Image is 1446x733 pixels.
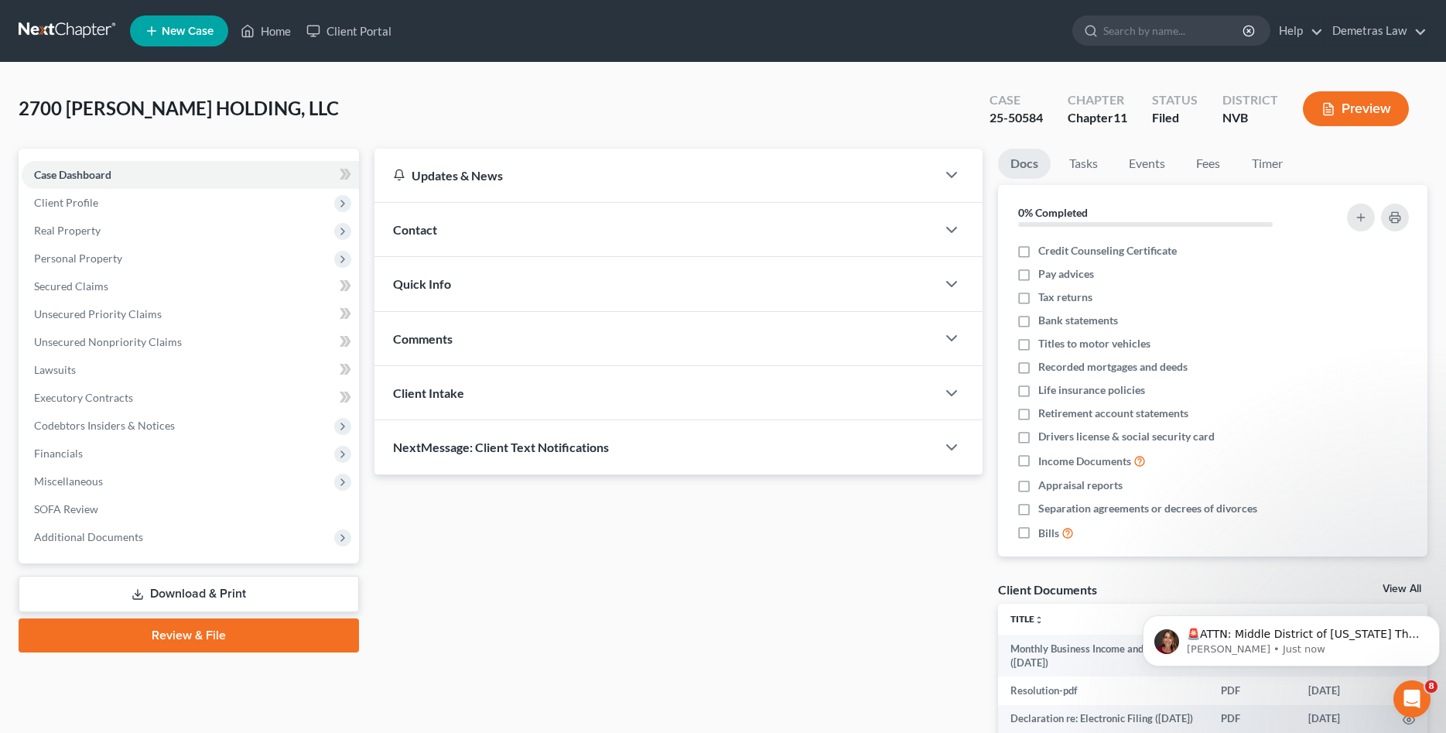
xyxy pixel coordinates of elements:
span: Quick Info [393,276,451,291]
span: Appraisal reports [1038,478,1123,493]
span: Titles to motor vehicles [1038,336,1150,351]
td: Resolution-pdf [998,676,1208,704]
span: 11 [1113,110,1127,125]
a: Fees [1184,149,1233,179]
span: Income Documents [1038,454,1131,469]
a: Demetras Law [1325,17,1427,45]
a: Help [1271,17,1323,45]
span: Bank statements [1038,313,1118,328]
div: Chapter [1068,91,1127,109]
span: 8 [1425,680,1437,693]
a: Timer [1239,149,1295,179]
span: Credit Counseling Certificate [1038,243,1177,259]
span: Miscellaneous [34,474,103,488]
div: Status [1152,91,1198,109]
strong: 0% Completed [1018,206,1088,219]
a: Lawsuits [22,356,359,384]
a: Tasks [1057,149,1110,179]
a: Case Dashboard [22,161,359,189]
span: Pay advices [1038,266,1094,282]
div: Updates & News [393,167,917,183]
a: Secured Claims [22,272,359,300]
span: Recorded mortgages and deeds [1038,359,1188,375]
a: Unsecured Nonpriority Claims [22,328,359,356]
span: Secured Claims [34,279,108,293]
span: Life insurance policies [1038,382,1145,398]
span: Executory Contracts [34,391,133,404]
div: Client Documents [998,581,1097,598]
a: Client Portal [299,17,399,45]
div: Filed [1152,109,1198,127]
span: Contact [393,222,437,237]
a: Events [1116,149,1178,179]
span: New Case [162,26,214,37]
a: Docs [998,149,1051,179]
div: 25-50584 [990,109,1043,127]
a: Download & Print [19,576,359,612]
span: 2700 [PERSON_NAME] HOLDING, LLC [19,97,339,119]
td: Declaration re: Electronic Filing ([DATE]) [998,705,1208,733]
span: Financials [34,447,83,460]
span: Bills [1038,526,1059,541]
div: Case [990,91,1043,109]
iframe: Intercom live chat [1393,680,1431,718]
span: Drivers license & social security card [1038,429,1215,444]
span: NextMessage: Client Text Notifications [393,440,609,454]
a: Unsecured Priority Claims [22,300,359,328]
span: Comments [393,331,453,346]
div: NVB [1222,109,1278,127]
span: Lawsuits [34,363,76,376]
div: District [1222,91,1278,109]
span: Additional Documents [34,530,143,543]
div: Chapter [1068,109,1127,127]
input: Search by name... [1103,16,1245,45]
a: Titleunfold_more [1010,613,1044,625]
span: Tax returns [1038,289,1092,305]
a: Review & File [19,618,359,653]
a: SOFA Review [22,495,359,523]
span: Client Profile [34,196,98,209]
span: Unsecured Priority Claims [34,307,162,320]
span: Client Intake [393,385,464,400]
span: Codebtors Insiders & Notices [34,419,175,432]
td: Monthly Business Income and Expenses ([DATE]) [998,635,1208,677]
td: PDF [1208,705,1296,733]
span: Personal Property [34,252,122,265]
i: unfold_more [1034,615,1044,625]
span: Real Property [34,224,101,237]
a: Executory Contracts [22,384,359,412]
iframe: Intercom notifications message [1137,583,1446,691]
a: Home [233,17,299,45]
span: SOFA Review [34,502,98,515]
span: Retirement account statements [1038,406,1188,421]
span: Case Dashboard [34,168,111,181]
td: [DATE] [1296,705,1390,733]
span: Separation agreements or decrees of divorces [1038,501,1257,516]
button: Preview [1303,91,1409,126]
span: Unsecured Nonpriority Claims [34,335,182,348]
